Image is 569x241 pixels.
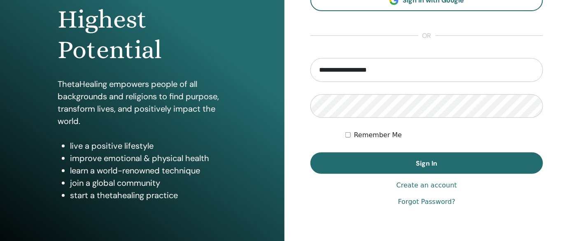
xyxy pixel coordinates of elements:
span: Sign In [416,159,438,168]
li: start a thetahealing practice [70,189,227,201]
li: learn a world-renowned technique [70,164,227,177]
button: Sign In [310,152,543,174]
label: Remember Me [354,130,402,140]
span: or [418,31,436,41]
div: Keep me authenticated indefinitely or until I manually logout [345,130,543,140]
li: improve emotional & physical health [70,152,227,164]
li: live a positive lifestyle [70,140,227,152]
li: join a global community [70,177,227,189]
a: Create an account [396,180,457,190]
a: Forgot Password? [398,197,455,207]
p: ThetaHealing empowers people of all backgrounds and religions to find purpose, transform lives, a... [58,78,227,127]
